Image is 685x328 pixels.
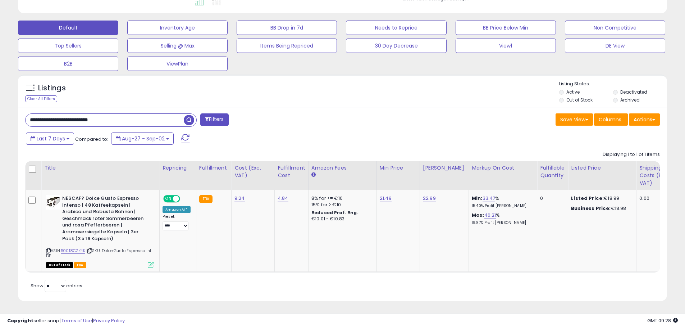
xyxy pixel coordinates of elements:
[62,195,150,244] b: NESCAF? Dolce Gusto Espresso Intenso | 48 Kaffeekapseln | Arabica und Robusta Bohnen | Geschmack ...
[199,195,213,203] small: FBA
[380,164,417,172] div: Min Price
[234,195,245,202] a: 9.24
[472,195,483,202] b: Min:
[311,164,374,172] div: Amazon Fees
[469,161,537,190] th: The percentage added to the cost of goods (COGS) that forms the calculator for Min & Max prices.
[311,195,371,202] div: 8% for <= €10
[472,164,534,172] div: Markup on Cost
[565,21,665,35] button: Non Competitive
[37,135,65,142] span: Last 7 Days
[61,317,92,324] a: Terms of Use
[311,210,359,216] b: Reduced Prof. Rng.
[278,195,288,202] a: 4.84
[46,248,151,259] span: | SKU: Dolce Gusto Espresso Int DE
[122,135,165,142] span: Aug-27 - Sep-02
[127,39,228,53] button: Selling @ Max
[237,21,337,35] button: BB Drop in 7d
[31,282,82,289] span: Show: entries
[599,116,621,123] span: Columns
[594,113,628,126] button: Columns
[456,21,556,35] button: BB Price Below Min
[380,195,392,202] a: 21.49
[423,195,436,202] a: 22.99
[93,317,125,324] a: Privacy Policy
[25,95,57,102] div: Clear All Filters
[127,21,228,35] button: Inventory Age
[629,113,660,126] button: Actions
[164,196,173,202] span: ON
[565,39,665,53] button: DE View
[179,196,191,202] span: OFF
[163,164,193,172] div: Repricing
[571,164,633,172] div: Listed Price
[163,206,191,213] div: Amazon AI *
[18,39,118,53] button: Top Sellers
[472,195,531,208] div: %
[46,195,60,210] img: 41GviWtEUdL._SL40_.jpg
[278,164,305,179] div: Fulfillment Cost
[75,136,108,143] span: Compared to:
[200,113,228,126] button: Filters
[346,39,446,53] button: 30 Day Decrease
[472,212,531,225] div: %
[603,151,660,158] div: Displaying 1 to 1 of 1 items
[127,57,228,71] button: ViewPlan
[311,172,316,178] small: Amazon Fees.
[556,113,593,126] button: Save View
[620,89,647,95] label: Deactivated
[38,83,66,93] h5: Listings
[566,89,580,95] label: Active
[87,249,92,253] i: Click to copy
[639,164,676,187] div: Shipping Costs (Exc. VAT)
[540,164,565,179] div: Fulfillable Quantity
[456,39,556,53] button: View1
[26,132,74,145] button: Last 7 Days
[472,212,484,219] b: Max:
[74,262,86,268] span: FBA
[234,164,271,179] div: Cost (Exc. VAT)
[484,212,496,219] a: 46.21
[559,81,667,87] p: Listing States:
[7,318,125,324] div: seller snap | |
[311,202,371,208] div: 15% for > €10
[44,164,156,172] div: Title
[237,39,337,53] button: Items Being Repriced
[566,97,593,103] label: Out of Stock
[311,216,371,222] div: €10.01 - €10.83
[571,195,631,202] div: €18.99
[540,195,562,202] div: 0
[199,164,228,172] div: Fulfillment
[111,132,174,145] button: Aug-27 - Sep-02
[346,21,446,35] button: Needs to Reprice
[647,317,678,324] span: 2025-09-10 09:28 GMT
[472,203,531,208] p: 15.40% Profit [PERSON_NAME]
[571,205,631,212] div: €18.98
[620,97,640,103] label: Archived
[61,248,85,254] a: B0018CZK4K
[571,195,604,202] b: Listed Price:
[472,220,531,225] p: 19.87% Profit [PERSON_NAME]
[46,195,154,267] div: ASIN:
[18,21,118,35] button: Default
[639,195,674,202] div: 0.00
[7,317,33,324] strong: Copyright
[423,164,466,172] div: [PERSON_NAME]
[46,249,51,253] i: Click to copy
[18,57,118,71] button: B2B
[483,195,496,202] a: 33.47
[46,262,73,268] span: All listings that are currently out of stock and unavailable for purchase on Amazon
[571,205,611,212] b: Business Price:
[163,214,191,230] div: Preset:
